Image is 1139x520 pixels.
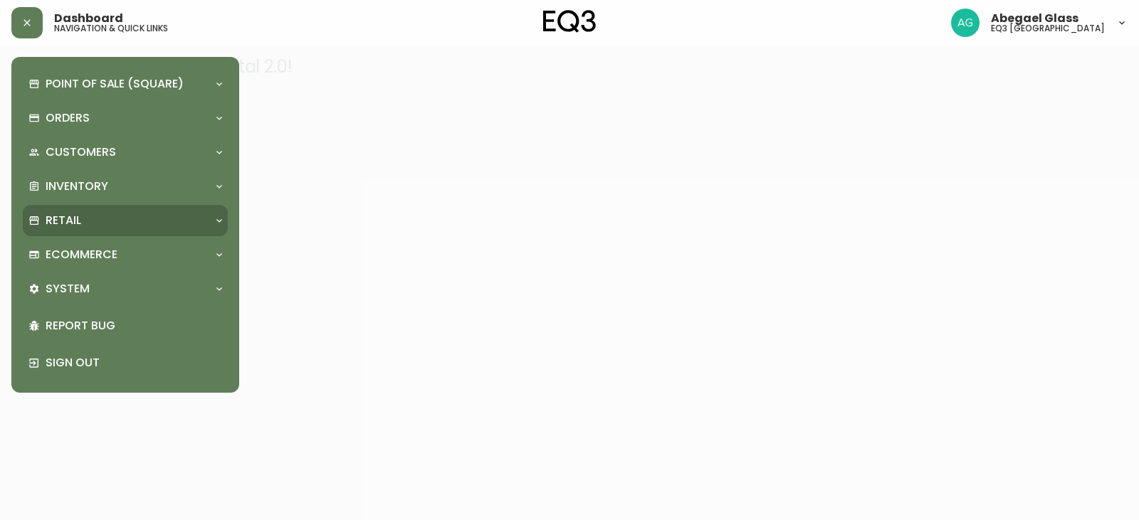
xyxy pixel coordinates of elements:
div: Report Bug [23,307,228,344]
span: Abegael Glass [991,13,1078,24]
p: Retail [46,213,81,228]
h5: navigation & quick links [54,24,168,33]
div: Point of Sale (Square) [23,68,228,100]
div: Orders [23,102,228,134]
p: Ecommerce [46,247,117,262]
p: Sign Out [46,355,222,371]
img: ffcb3a98c62deb47deacec1bf39f4e65 [951,9,980,37]
img: logo [543,10,596,33]
div: Inventory [23,171,228,202]
p: Report Bug [46,318,222,334]
span: Dashboard [54,13,123,24]
p: Orders [46,110,90,126]
div: Sign Out [23,344,228,381]
p: Customers [46,144,116,160]
div: Customers [23,137,228,168]
div: Ecommerce [23,239,228,270]
p: Inventory [46,179,108,194]
p: System [46,281,90,297]
div: Retail [23,205,228,236]
p: Point of Sale (Square) [46,76,184,92]
h5: eq3 [GEOGRAPHIC_DATA] [991,24,1105,33]
div: System [23,273,228,304]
